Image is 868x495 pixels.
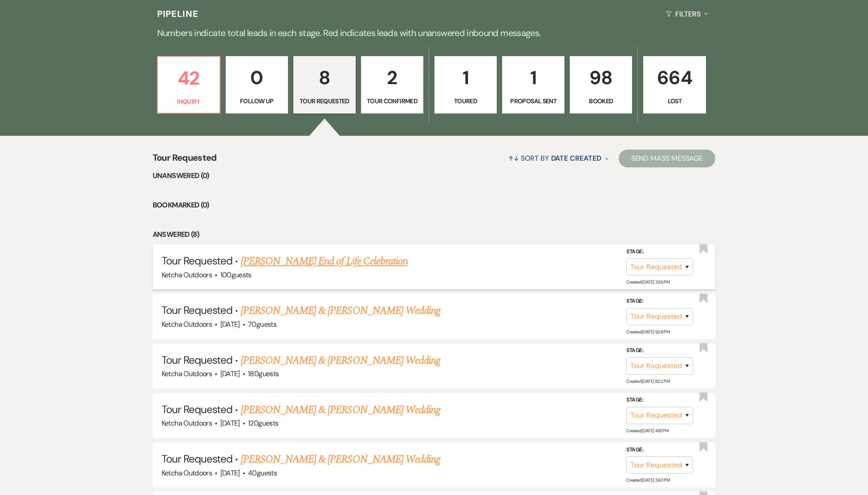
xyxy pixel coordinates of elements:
[220,468,240,478] span: [DATE]
[570,56,632,114] a: 98Booked
[153,199,716,211] li: Bookmarked (0)
[551,154,601,163] span: Date Created
[162,303,233,317] span: Tour Requested
[231,96,282,106] p: Follow Up
[157,56,220,114] a: 42Inquiry
[248,320,276,329] span: 70 guests
[626,346,693,356] label: Stage:
[162,254,233,268] span: Tour Requested
[576,96,626,106] p: Booked
[241,402,440,418] a: [PERSON_NAME] & [PERSON_NAME] Wedding
[643,56,706,114] a: 664Lost
[626,296,693,306] label: Stage:
[231,63,282,93] p: 0
[434,56,497,114] a: 1Toured
[367,96,418,106] p: Tour Confirmed
[220,369,240,378] span: [DATE]
[163,97,214,106] p: Inquiry
[162,353,233,367] span: Tour Requested
[157,8,199,20] h3: Pipeline
[293,56,356,114] a: 8Tour Requested
[299,96,350,106] p: Tour Requested
[619,150,716,167] button: Send Mass Message
[626,247,693,257] label: Stage:
[508,63,559,93] p: 1
[502,56,564,114] a: 1Proposal Sent
[220,320,240,329] span: [DATE]
[440,96,491,106] p: Toured
[162,418,212,428] span: Ketcha Outdoors
[626,395,693,405] label: Stage:
[299,63,350,93] p: 8
[626,428,668,434] span: Created: [DATE] 4:18 PM
[153,151,217,170] span: Tour Requested
[241,253,408,269] a: [PERSON_NAME] End of Life Celebration
[162,369,212,378] span: Ketcha Outdoors
[162,270,212,280] span: Ketcha Outdoors
[153,170,716,182] li: Unanswered (0)
[248,468,277,478] span: 40 guests
[649,96,700,106] p: Lost
[162,452,233,466] span: Tour Requested
[505,146,612,170] button: Sort By Date Created
[153,229,716,240] li: Answered (8)
[114,26,754,40] p: Numbers indicate total leads in each stage. Red indicates leads with unanswered inbound messages.
[162,468,212,478] span: Ketcha Outdoors
[626,477,669,483] span: Created: [DATE] 3:43 PM
[163,63,214,93] p: 42
[508,96,559,106] p: Proposal Sent
[241,303,440,319] a: [PERSON_NAME] & [PERSON_NAME] Wedding
[367,63,418,93] p: 2
[248,369,279,378] span: 180 guests
[626,445,693,454] label: Stage:
[440,63,491,93] p: 1
[626,329,669,334] span: Created: [DATE] 9:39 PM
[220,270,251,280] span: 100 guests
[361,56,423,114] a: 2Tour Confirmed
[162,320,212,329] span: Ketcha Outdoors
[576,63,626,93] p: 98
[162,402,233,416] span: Tour Requested
[248,418,278,428] span: 120 guests
[662,2,711,26] button: Filters
[241,451,440,467] a: [PERSON_NAME] & [PERSON_NAME] Wedding
[626,279,669,285] span: Created: [DATE] 3:36 PM
[626,378,669,384] span: Created: [DATE] 6:22 PM
[220,418,240,428] span: [DATE]
[226,56,288,114] a: 0Follow Up
[649,63,700,93] p: 664
[508,154,519,163] span: ↑↓
[241,353,440,369] a: [PERSON_NAME] & [PERSON_NAME] Wedding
